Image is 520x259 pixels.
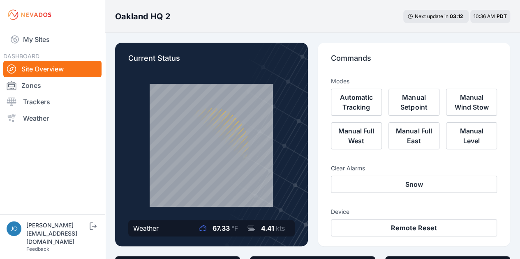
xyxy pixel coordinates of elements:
a: My Sites [3,30,102,49]
img: Nevados [7,8,53,21]
h3: Modes [331,77,349,85]
div: 03 : 12 [450,13,465,20]
span: 4.41 [261,224,274,232]
button: Manual Setpoint [388,89,439,116]
button: Snow [331,176,497,193]
a: Trackers [3,94,102,110]
span: kts [276,224,285,232]
p: Commands [331,53,497,71]
button: Manual Wind Stow [446,89,497,116]
div: [PERSON_NAME][EMAIL_ADDRESS][DOMAIN_NAME] [26,221,88,246]
a: Weather [3,110,102,126]
button: Automatic Tracking [331,89,382,116]
span: DASHBOARD [3,53,39,60]
span: 67.33 [213,224,230,232]
h3: Device [331,208,497,216]
span: °F [231,224,238,232]
button: Manual Level [446,122,497,149]
h3: Oakland HQ 2 [115,11,171,22]
div: Weather [133,223,159,233]
span: Next update in [415,13,448,19]
button: Remote Reset [331,219,497,236]
a: Zones [3,77,102,94]
img: jos@nevados.solar [7,221,21,236]
nav: Breadcrumb [115,6,171,27]
span: PDT [497,13,507,19]
button: Manual Full East [388,122,439,149]
button: Manual Full West [331,122,382,149]
p: Current Status [128,53,295,71]
h3: Clear Alarms [331,164,497,172]
span: 10:36 AM [474,13,495,19]
a: Site Overview [3,61,102,77]
a: Feedback [26,246,49,252]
